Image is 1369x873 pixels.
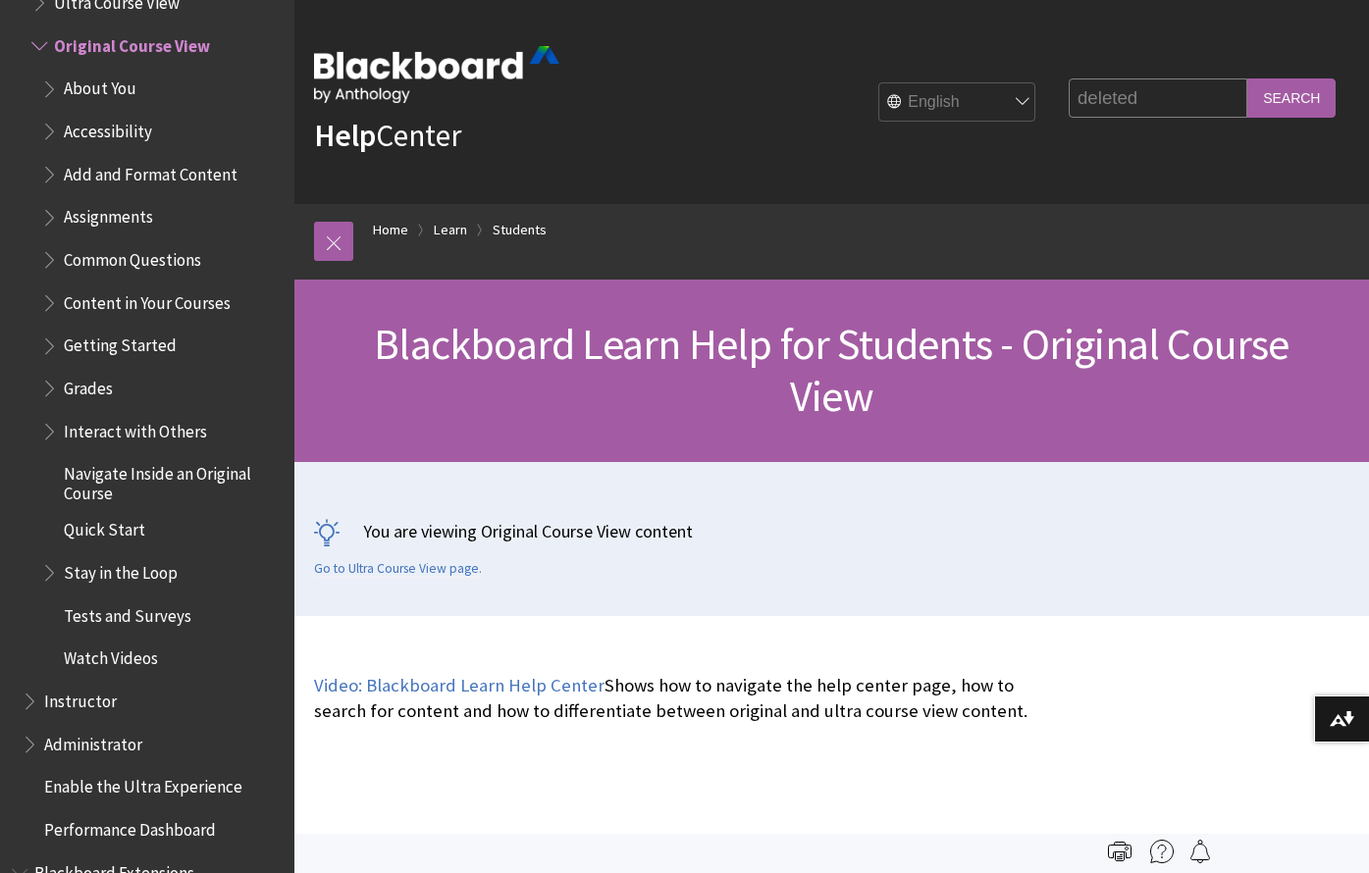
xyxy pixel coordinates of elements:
span: Enable the Ultra Experience [44,771,242,797]
span: Interact with Others [64,415,207,441]
a: Video: Blackboard Learn Help Center [314,674,605,697]
img: Follow this page [1188,840,1212,863]
span: Performance Dashboard [44,813,216,840]
a: Students [493,218,547,242]
span: Content in Your Courses [64,286,231,313]
span: Navigate Inside an Original Course [64,457,281,503]
span: Tests and Surveys [64,599,191,626]
span: Grades [64,372,113,398]
span: Instructor [44,685,117,711]
span: Original Course View [54,29,210,56]
span: Watch Videos [64,642,158,669]
span: Administrator [44,728,142,754]
a: Go to Ultra Course View page. [314,560,482,578]
span: Stay in the Loop [64,556,178,583]
p: Shows how to navigate the help center page, how to search for content and how to differentiate be... [314,673,1059,724]
span: Quick Start [64,514,145,540]
span: Getting Started [64,330,177,356]
img: Blackboard by Anthology [314,46,559,103]
span: Assignments [64,201,153,228]
span: Accessibility [64,115,152,141]
a: Home [373,218,408,242]
select: Site Language Selector [879,83,1036,123]
p: You are viewing Original Course View content [314,519,1349,543]
span: About You [64,73,136,99]
img: Print [1108,840,1132,863]
input: Search [1247,78,1336,117]
span: Add and Format Content [64,158,237,184]
img: More help [1150,840,1174,863]
span: Common Questions [64,243,201,270]
span: Blackboard Learn Help for Students - Original Course View [374,317,1289,423]
a: HelpCenter [314,116,461,155]
a: Learn [434,218,467,242]
strong: Help [314,116,376,155]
